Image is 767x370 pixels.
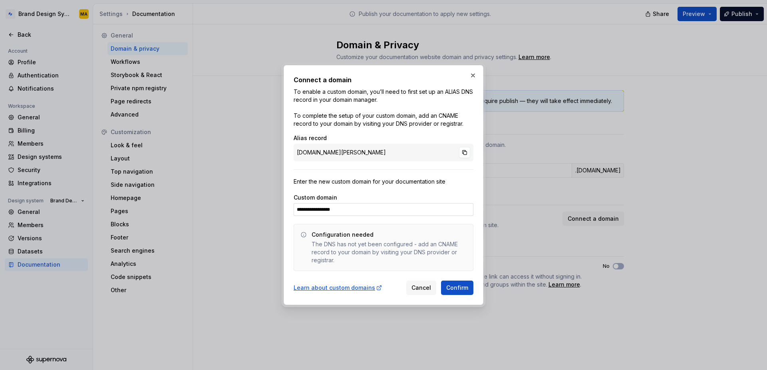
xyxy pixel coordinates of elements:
[294,178,473,186] div: Enter the new custom domain for your documentation site
[312,231,374,239] div: Configuration needed
[294,134,473,142] div: Alias record
[312,240,467,264] div: The DNS has not yet been configured - add an CNAME record to your domain by visiting your DNS pro...
[406,281,436,295] button: Cancel
[441,281,473,295] button: Confirm
[294,144,473,161] div: [DOMAIN_NAME][PERSON_NAME]
[411,284,431,292] span: Cancel
[446,284,468,292] span: Confirm
[294,75,473,85] h2: Connect a domain
[294,88,473,128] p: To enable a custom domain, you’ll need to first set up an ALIAS DNS record in your domain manager...
[294,284,382,292] a: Learn about custom domains
[294,194,337,202] label: Custom domain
